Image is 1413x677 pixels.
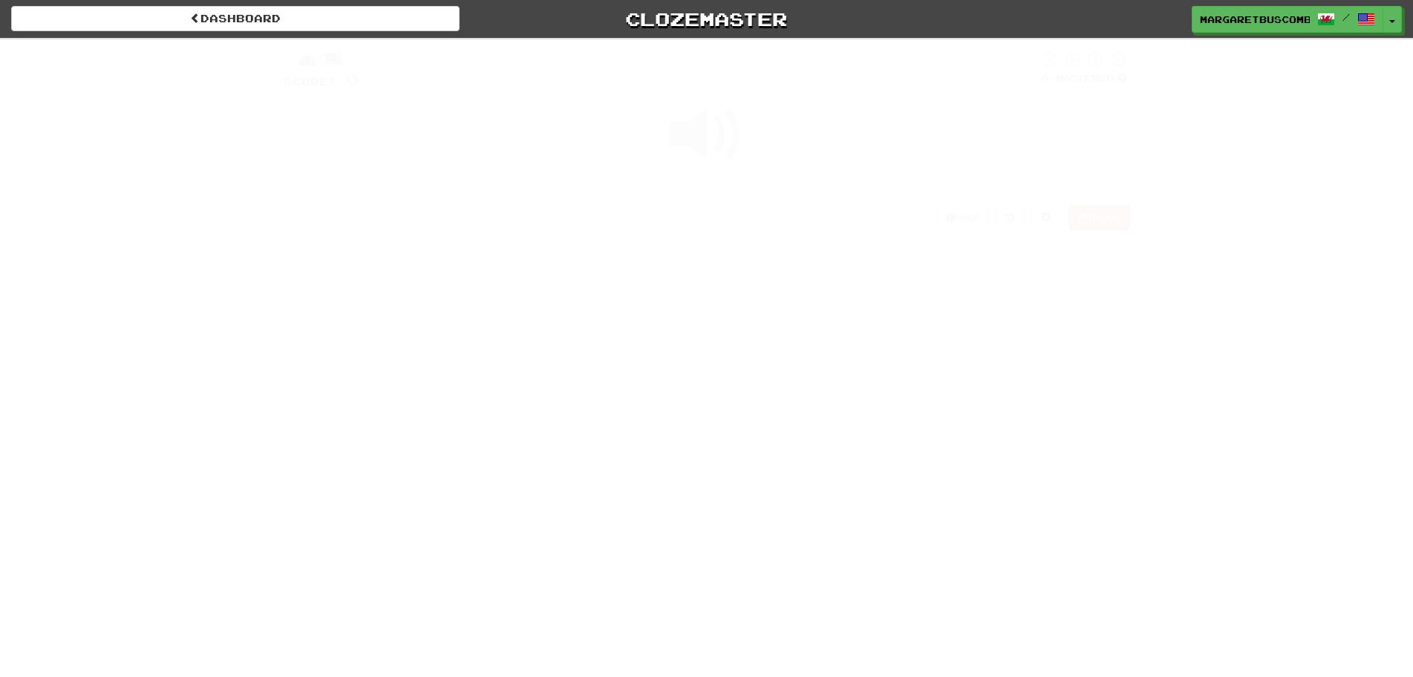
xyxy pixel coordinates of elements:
a: MargaretBuscombe / [1192,6,1383,33]
button: Report [1068,205,1129,230]
span: MargaretBuscombe [1200,13,1310,26]
button: Help! [936,205,989,230]
span: 0 % [1041,72,1056,84]
a: Dashboard [11,6,460,31]
button: Round history (alt+y) [996,205,1024,230]
div: Mastered [1038,72,1130,85]
span: / [1342,12,1350,22]
a: Clozemaster [482,6,930,32]
span: 0 [346,70,359,88]
span: Score: [284,75,337,88]
div: / [284,50,359,68]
